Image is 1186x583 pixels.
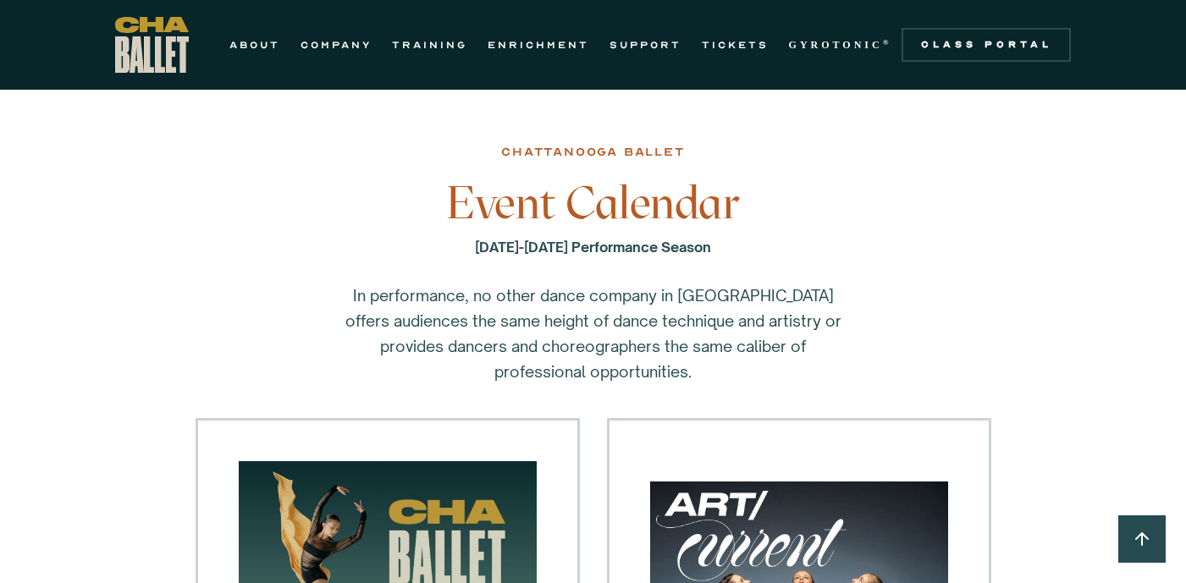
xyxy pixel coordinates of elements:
[229,35,280,55] a: ABOUT
[789,39,883,51] strong: GYROTONIC
[488,35,589,55] a: ENRICHMENT
[883,38,892,47] sup: ®
[902,28,1071,62] a: Class Portal
[115,17,189,73] a: home
[912,38,1061,52] div: Class Portal
[475,239,711,256] strong: [DATE]-[DATE] Performance Season
[501,142,684,162] div: chattanooga ballet
[610,35,681,55] a: SUPPORT
[318,178,869,228] h3: Event Calendar
[301,35,372,55] a: COMPANY
[392,35,467,55] a: TRAINING
[789,35,892,55] a: GYROTONIC®
[339,283,847,384] p: In performance, no other dance company in [GEOGRAPHIC_DATA] offers audiences the same height of d...
[702,35,769,55] a: TICKETS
